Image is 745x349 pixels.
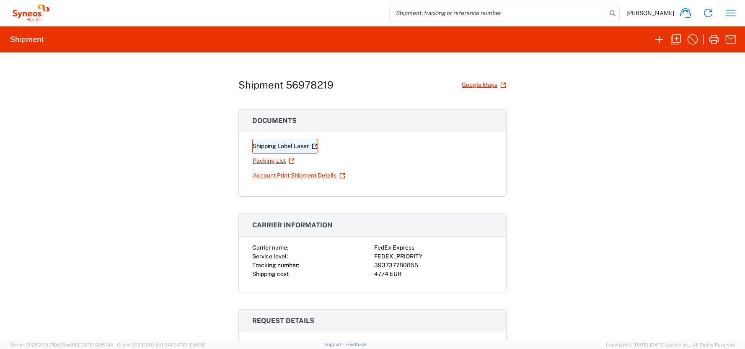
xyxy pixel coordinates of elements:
a: Google Maps [461,78,507,92]
span: Carrier name: [252,244,288,251]
span: Shipping cost [252,271,289,277]
h1: Shipment 56978219 [238,79,334,91]
span: Server: 2025.20.0-710e05ee653 [10,342,113,347]
a: Packing List [252,154,295,168]
span: [DATE] 09:51:04 [79,342,113,347]
div: FedEx Express [374,243,493,252]
span: Request details [252,317,314,325]
h2: Shipment [10,34,44,44]
span: Service level: [252,253,288,260]
div: 47.74 EUR [374,270,493,279]
span: Pickup time: [252,340,285,346]
a: Support [324,342,345,347]
span: Client: 2025.20.0-8b113f4 [117,342,205,347]
a: Shipping Label Laser [252,139,318,154]
span: Documents [252,117,297,125]
span: [DATE] 10:16:38 [172,342,205,347]
a: Feedback [345,342,367,347]
span: Copyright © [DATE]-[DATE] Agistix Inc., All Rights Reserved [606,341,735,349]
span: [PERSON_NAME] [626,9,674,17]
span: Tracking number: [252,262,299,268]
input: Shipment, tracking or reference number [390,5,607,21]
div: 393737780855 [374,261,493,270]
span: Carrier information [252,221,333,229]
a: Account Print Shipment Details [252,168,346,183]
div: FEDEX_PRIORITY [374,252,493,261]
div: [DATE] 13:00:00 - 16:00:00 [374,339,493,348]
